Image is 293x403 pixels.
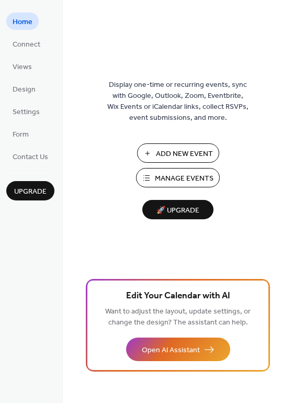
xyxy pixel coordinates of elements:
[105,305,251,330] span: Want to adjust the layout, update settings, or change the design? The assistant can help.
[107,80,249,124] span: Display one-time or recurring events, sync with Google, Outlook, Zoom, Eventbrite, Wix Events or ...
[13,107,40,118] span: Settings
[13,17,32,28] span: Home
[155,173,213,184] span: Manage Events
[14,186,47,197] span: Upgrade
[156,149,213,160] span: Add New Event
[13,62,32,73] span: Views
[6,58,38,75] a: Views
[13,84,36,95] span: Design
[142,200,213,219] button: 🚀 Upgrade
[149,204,207,218] span: 🚀 Upgrade
[13,129,29,140] span: Form
[126,289,230,304] span: Edit Your Calendar with AI
[6,35,47,52] a: Connect
[126,338,230,361] button: Open AI Assistant
[6,125,35,142] a: Form
[6,148,54,165] a: Contact Us
[6,103,46,120] a: Settings
[6,181,54,200] button: Upgrade
[6,80,42,97] a: Design
[13,152,48,163] span: Contact Us
[142,345,200,356] span: Open AI Assistant
[137,143,219,163] button: Add New Event
[13,39,40,50] span: Connect
[136,168,220,187] button: Manage Events
[6,13,39,30] a: Home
